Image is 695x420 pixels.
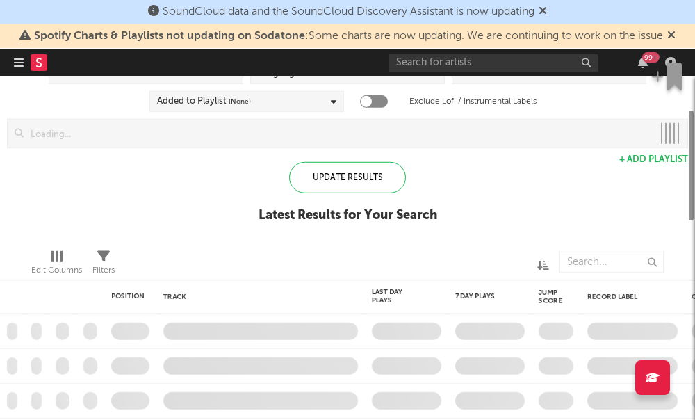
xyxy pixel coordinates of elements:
div: Filters [92,262,115,279]
span: : Some charts are now updating. We are continuing to work on the issue [34,31,663,42]
span: Dismiss [539,6,547,17]
button: + Add Playlist [619,155,688,164]
div: Added to Playlist [157,93,251,110]
button: 99+ [638,57,648,68]
span: Dismiss [667,31,676,42]
label: Exclude Lofi / Instrumental Labels [409,93,537,110]
input: Loading... [24,120,653,147]
div: Languages [258,65,349,82]
div: Track [163,293,351,301]
div: Jump Score [539,289,562,305]
div: Position [111,291,145,300]
input: Search for artists [389,54,598,72]
span: SoundCloud data and the SoundCloud Discovery Assistant is now updating [163,6,534,17]
div: Last Day Plays [372,287,420,304]
input: Search... [559,252,664,273]
div: Edit Columns [31,262,82,279]
span: (None) [229,93,251,110]
span: (None) [515,65,537,82]
div: Edit Columns [31,245,82,285]
span: Spotify Charts & Playlists not updating on Sodatone [34,31,305,42]
span: ( 0 / 0 selected) [88,65,131,82]
div: Filters [92,245,115,285]
div: Genres [56,65,131,82]
span: ( 0 / 0 selected) [306,65,349,82]
div: 99 + [642,52,660,63]
div: Latest Results for Your Search [259,207,437,224]
div: 7 Day Plays [455,291,504,300]
div: Record Label [587,293,671,301]
div: Update Results [289,162,406,193]
div: Release Date [459,65,537,82]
